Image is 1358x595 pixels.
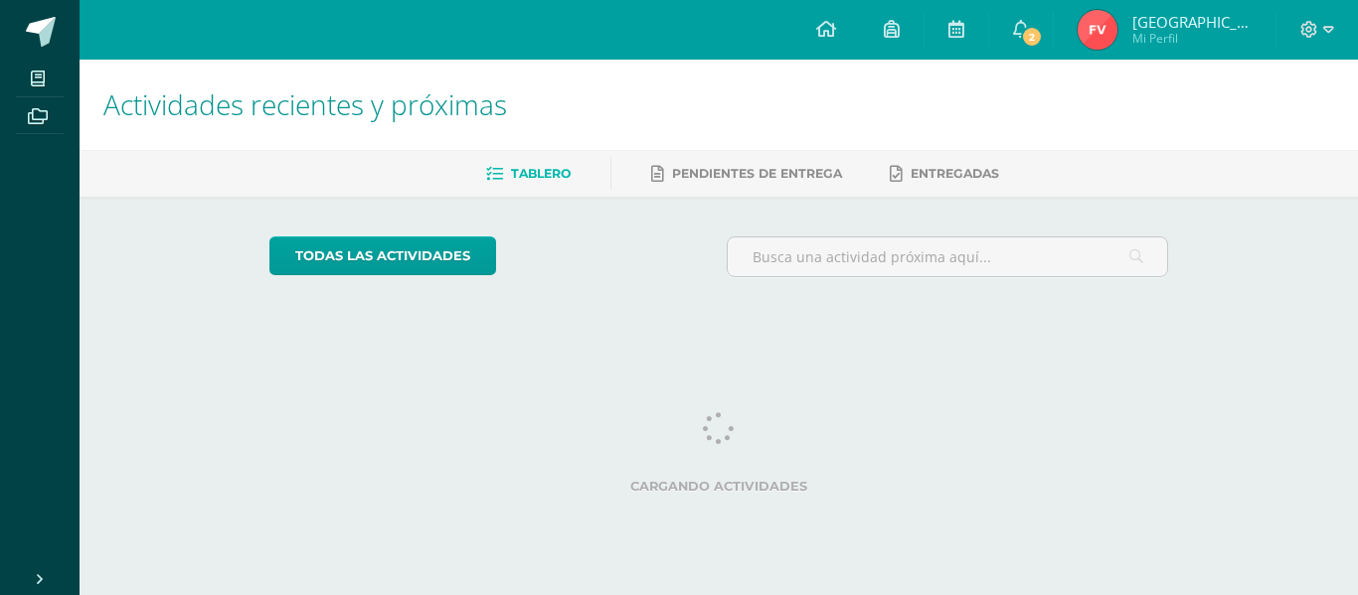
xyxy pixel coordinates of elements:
[269,479,1169,494] label: Cargando actividades
[103,85,507,123] span: Actividades recientes y próximas
[1132,12,1252,32] span: [GEOGRAPHIC_DATA]
[651,158,842,190] a: Pendientes de entrega
[1078,10,1117,50] img: 6495a5ec7aeeed389f61bcc63171547b.png
[911,166,999,181] span: Entregadas
[511,166,571,181] span: Tablero
[728,237,1168,276] input: Busca una actividad próxima aquí...
[269,236,496,275] a: todas las Actividades
[1021,26,1043,48] span: 2
[890,158,999,190] a: Entregadas
[672,166,842,181] span: Pendientes de entrega
[1132,30,1252,47] span: Mi Perfil
[486,158,571,190] a: Tablero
